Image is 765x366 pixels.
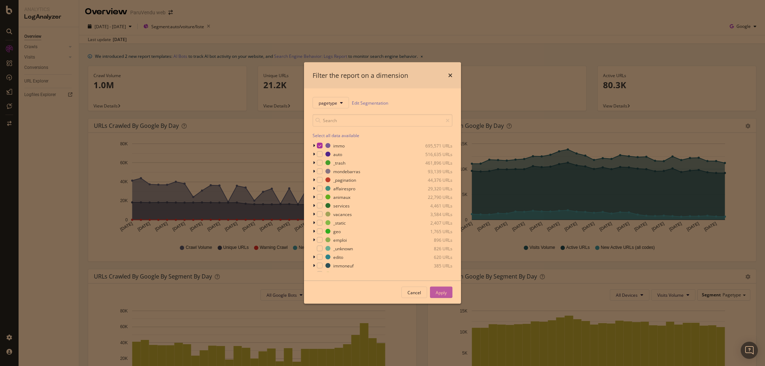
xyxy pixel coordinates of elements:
[417,177,452,183] div: 44,376 URLs
[333,220,346,226] div: _static
[313,71,408,80] div: Filter the report on a dimension
[313,97,349,109] button: pagetype
[417,202,452,209] div: 4,461 URLs
[407,289,421,295] div: Cancel
[401,287,427,298] button: Cancel
[333,228,341,234] div: geo
[741,342,758,359] div: Open Intercom Messenger
[333,185,355,191] div: affairespro
[333,160,345,166] div: _trash
[417,194,452,200] div: 22,790 URLs
[313,114,452,127] input: Search
[417,237,452,243] div: 896 URLs
[333,245,353,251] div: _unknown
[333,254,343,260] div: edito
[333,142,345,149] div: immo
[304,62,461,304] div: modal
[417,245,452,251] div: 826 URLs
[313,132,452,139] div: Select all data available
[333,271,356,277] div: evenement
[333,168,360,174] div: mondebarras
[436,289,447,295] div: Apply
[417,271,452,277] div: 234 URLs
[417,160,452,166] div: 461,896 URLs
[417,142,452,149] div: 695,571 URLs
[417,220,452,226] div: 2,407 URLs
[417,151,452,157] div: 516,635 URLs
[417,254,452,260] div: 620 URLs
[417,168,452,174] div: 93,139 URLs
[333,194,350,200] div: animaux
[417,228,452,234] div: 1,765 URLs
[448,71,452,80] div: times
[333,262,354,269] div: immoneuf
[333,151,342,157] div: auto
[333,177,356,183] div: _pagination
[319,100,337,106] span: pagetype
[417,185,452,191] div: 29,320 URLs
[352,99,388,106] a: Edit Segmentation
[417,262,452,269] div: 385 URLs
[333,237,347,243] div: emploi
[333,211,352,217] div: vacances
[417,211,452,217] div: 3,584 URLs
[333,202,350,209] div: services
[430,287,452,298] button: Apply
